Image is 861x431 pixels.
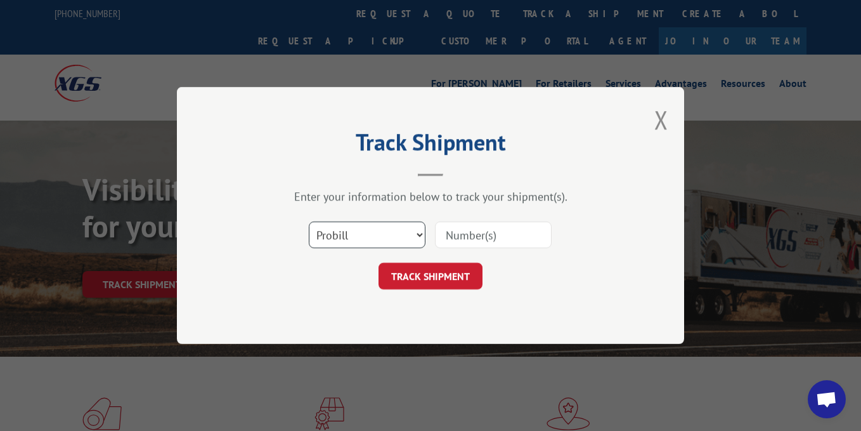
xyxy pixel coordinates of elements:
[240,189,621,204] div: Enter your information below to track your shipment(s).
[379,263,482,289] button: TRACK SHIPMENT
[435,222,552,248] input: Number(s)
[654,103,668,136] button: Close modal
[808,380,846,418] a: Open chat
[240,133,621,157] h2: Track Shipment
